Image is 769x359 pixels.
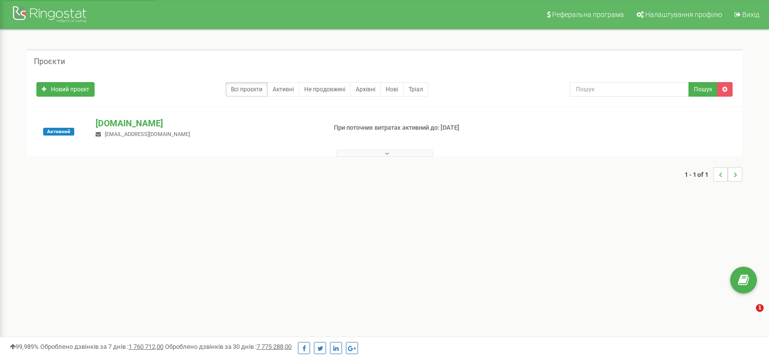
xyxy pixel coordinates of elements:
[96,117,318,130] p: [DOMAIN_NAME]
[645,11,722,18] span: Налаштування профілю
[43,128,74,136] span: Активний
[34,57,65,66] h5: Проєкти
[40,343,164,350] span: Оброблено дзвінків за 7 днів :
[267,82,299,97] a: Активні
[226,82,268,97] a: Всі проєкти
[742,11,759,18] span: Вихід
[380,82,404,97] a: Нові
[350,82,381,97] a: Архівні
[257,343,292,350] u: 7 775 288,00
[685,167,713,182] span: 1 - 1 of 1
[10,343,39,350] span: 99,989%
[552,11,624,18] span: Реферальна програма
[403,82,428,97] a: Тріал
[299,82,351,97] a: Не продовжені
[36,82,95,97] a: Новий проєкт
[756,304,764,312] span: 1
[570,82,689,97] input: Пошук
[105,131,190,137] span: [EMAIL_ADDRESS][DOMAIN_NAME]
[685,157,742,191] nav: ...
[736,304,759,327] iframe: Intercom live chat
[688,82,718,97] button: Пошук
[334,123,497,133] p: При поточних витратах активний до: [DATE]
[129,343,164,350] u: 1 760 712,00
[165,343,292,350] span: Оброблено дзвінків за 30 днів :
